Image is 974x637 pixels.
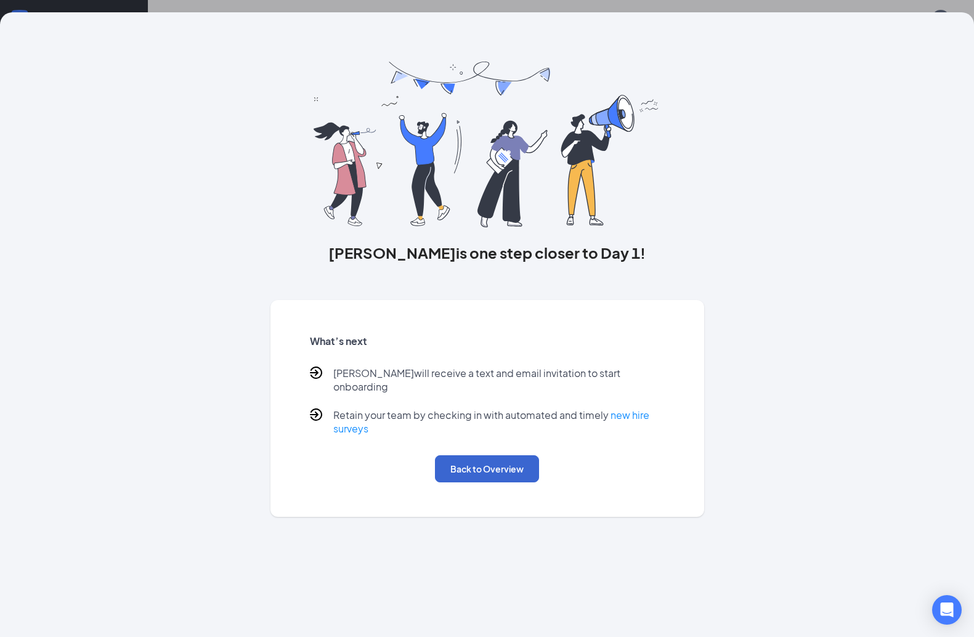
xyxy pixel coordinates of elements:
p: [PERSON_NAME] will receive a text and email invitation to start onboarding [333,367,665,394]
p: Retain your team by checking in with automated and timely [333,408,665,436]
button: Back to Overview [435,455,539,482]
h5: What’s next [310,335,665,348]
a: new hire surveys [333,408,649,435]
div: Open Intercom Messenger [932,595,962,625]
img: you are all set [314,62,660,227]
h3: [PERSON_NAME] is one step closer to Day 1! [270,242,704,263]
